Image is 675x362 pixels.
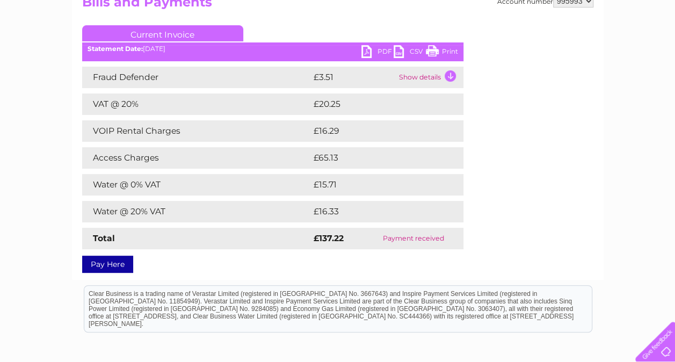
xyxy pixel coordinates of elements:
td: Water @ 20% VAT [82,201,311,222]
a: Current Invoice [82,25,243,41]
div: Clear Business is a trading name of Verastar Limited (registered in [GEOGRAPHIC_DATA] No. 3667643... [84,6,592,52]
a: Telecoms [543,46,575,54]
a: Print [426,45,458,61]
strong: £137.22 [314,233,344,243]
a: CSV [394,45,426,61]
td: £65.13 [311,147,440,169]
a: Blog [582,46,597,54]
td: Show details [396,67,463,88]
td: Access Charges [82,147,311,169]
a: PDF [361,45,394,61]
a: Log out [640,46,665,54]
td: £15.71 [311,174,439,196]
td: £16.29 [311,120,441,142]
div: [DATE] [82,45,463,53]
a: Contact [604,46,630,54]
strong: Total [93,233,115,243]
a: 0333 014 3131 [473,5,547,19]
td: Water @ 0% VAT [82,174,311,196]
a: Water [486,46,506,54]
a: Pay Here [82,256,133,273]
td: £3.51 [311,67,396,88]
td: VAT @ 20% [82,93,311,115]
td: £16.33 [311,201,441,222]
img: logo.png [24,28,78,61]
td: Fraud Defender [82,67,311,88]
a: Energy [513,46,536,54]
td: Payment received [364,228,463,249]
td: £20.25 [311,93,441,115]
b: Statement Date: [88,45,143,53]
td: VOIP Rental Charges [82,120,311,142]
